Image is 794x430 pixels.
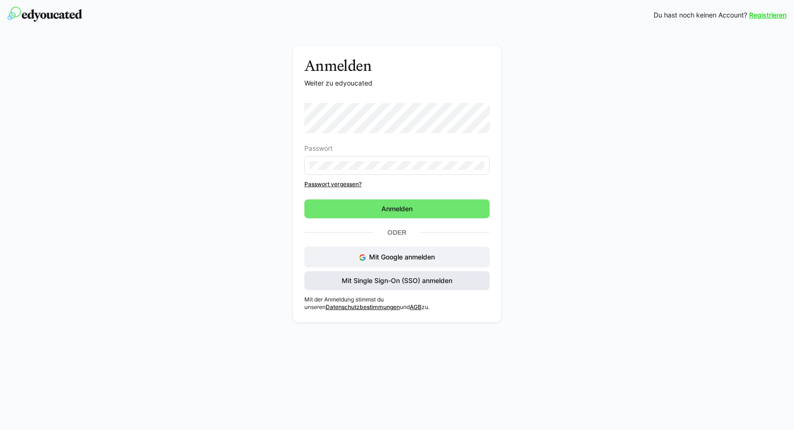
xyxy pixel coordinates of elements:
[304,57,490,75] h3: Anmelden
[326,303,400,310] a: Datenschutzbestimmungen
[304,247,490,267] button: Mit Google anmelden
[369,253,435,261] span: Mit Google anmelden
[304,145,333,152] span: Passwort
[304,181,490,188] a: Passwort vergessen?
[304,271,490,290] button: Mit Single Sign-On (SSO) anmelden
[340,276,454,285] span: Mit Single Sign-On (SSO) anmelden
[749,10,786,20] a: Registrieren
[8,7,82,22] img: edyoucated
[304,199,490,218] button: Anmelden
[654,10,747,20] span: Du hast noch keinen Account?
[374,226,420,239] p: Oder
[410,303,422,310] a: AGB
[304,296,490,311] p: Mit der Anmeldung stimmst du unseren und zu.
[304,78,490,88] p: Weiter zu edyoucated
[380,204,414,214] span: Anmelden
